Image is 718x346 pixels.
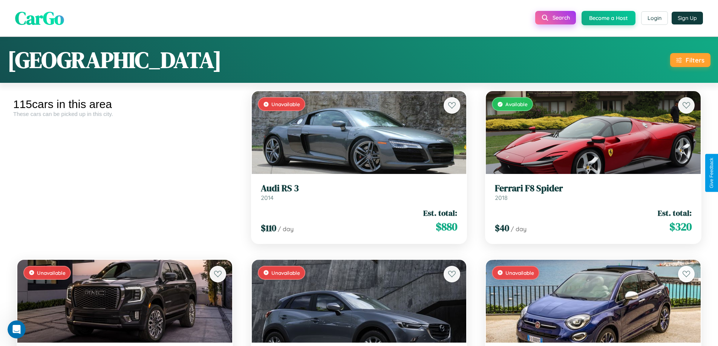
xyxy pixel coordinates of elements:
button: Sign Up [672,12,703,24]
span: 2018 [495,194,508,201]
span: $ 40 [495,222,509,234]
button: Become a Host [582,11,635,25]
span: Available [505,101,528,107]
div: Filters [686,56,704,64]
span: / day [511,225,527,233]
span: Unavailable [271,101,300,107]
span: $ 320 [669,219,692,234]
span: 2014 [261,194,274,201]
a: Audi RS 32014 [261,183,458,201]
a: Ferrari F8 Spider2018 [495,183,692,201]
span: $ 110 [261,222,276,234]
span: / day [278,225,294,233]
div: These cars can be picked up in this city. [13,111,236,117]
button: Login [641,11,668,25]
button: Filters [670,53,710,67]
span: Unavailable [37,270,66,276]
span: CarGo [15,6,64,30]
iframe: Intercom live chat [8,320,26,338]
div: Give Feedback [709,158,714,188]
h1: [GEOGRAPHIC_DATA] [8,44,222,75]
span: Est. total: [423,207,457,218]
span: Est. total: [658,207,692,218]
span: Search [553,14,570,21]
button: Search [535,11,576,24]
h3: Audi RS 3 [261,183,458,194]
h3: Ferrari F8 Spider [495,183,692,194]
span: $ 880 [436,219,457,234]
span: Unavailable [505,270,534,276]
span: Unavailable [271,270,300,276]
div: 115 cars in this area [13,98,236,111]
